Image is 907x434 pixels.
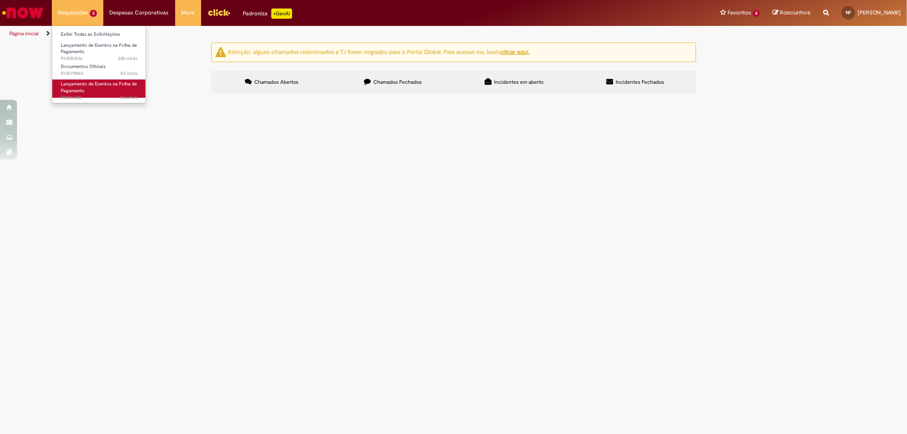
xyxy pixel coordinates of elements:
[9,30,39,37] a: Página inicial
[846,10,851,15] span: NF
[254,79,299,85] span: Chamados Abertos
[1,4,45,21] img: ServiceNow
[208,6,230,19] img: click_logo_yellow_360x200.png
[616,79,664,85] span: Incidentes Fechados
[52,62,146,78] a: Aberto R13570843 : Documentos Oficiais
[118,55,137,62] time: 30/09/2025 13:40:49
[52,26,146,103] ul: Requisições
[753,10,760,17] span: 6
[61,63,105,70] span: Documentos Oficiais
[52,79,146,98] a: Aberto R13561486 : Lançamento de Eventos na Folha de Pagamento
[120,70,137,77] time: 26/09/2025 14:29:57
[228,48,530,56] ng-bind-html: Atenção: alguns chamados relacionados a T.I foram migrados para o Portal Global. Para acessá-los,...
[61,42,137,55] span: Lançamento de Eventos na Folha de Pagamento
[182,9,195,17] span: More
[61,94,137,101] span: R13561486
[728,9,751,17] span: Favoritos
[58,9,88,17] span: Requisições
[501,48,530,56] a: clicar aqui.
[120,70,137,77] span: 5d atrás
[271,9,292,19] p: +GenAi
[61,70,137,77] span: R13570843
[494,79,543,85] span: Incidentes em aberto
[373,79,422,85] span: Chamados Fechados
[90,10,97,17] span: 3
[118,55,137,62] span: 20h atrás
[61,55,137,62] span: R13581536
[61,81,137,94] span: Lançamento de Eventos na Folha de Pagamento
[110,9,169,17] span: Despesas Corporativas
[120,94,137,101] time: 24/09/2025 08:29:24
[243,9,292,19] div: Padroniza
[6,26,598,42] ul: Trilhas de página
[858,9,901,16] span: [PERSON_NAME]
[120,94,137,101] span: 8d atrás
[780,9,810,17] span: Rascunhos
[773,9,810,17] a: Rascunhos
[52,30,146,39] a: Exibir Todas as Solicitações
[52,41,146,59] a: Aberto R13581536 : Lançamento de Eventos na Folha de Pagamento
